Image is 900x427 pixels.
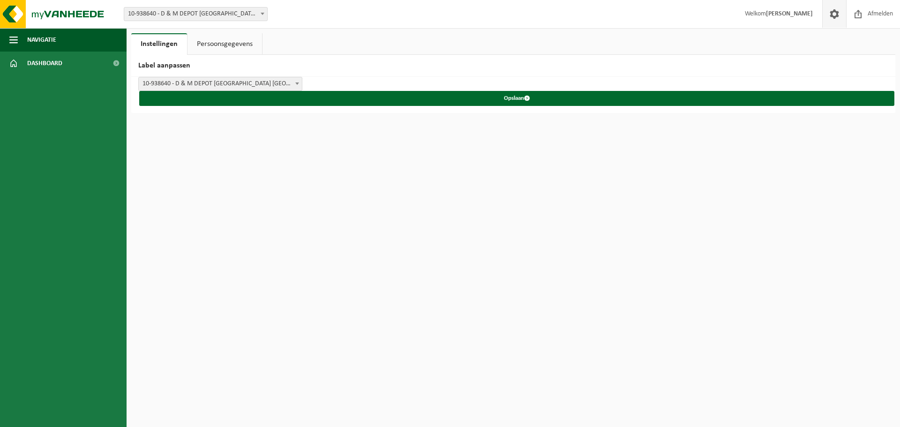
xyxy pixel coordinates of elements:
[124,7,268,21] span: 10-938640 - D & M DEPOT NV WILRIJK - WILRIJK
[139,77,302,90] span: 10-938640 - D & M DEPOT NV WILRIJK - WILRIJK
[124,7,267,21] span: 10-938640 - D & M DEPOT NV WILRIJK - WILRIJK
[27,52,62,75] span: Dashboard
[187,33,262,55] a: Persoonsgegevens
[131,55,895,77] h2: Label aanpassen
[131,33,187,55] a: Instellingen
[27,28,56,52] span: Navigatie
[766,10,813,17] strong: [PERSON_NAME]
[138,77,302,91] span: 10-938640 - D & M DEPOT NV WILRIJK - WILRIJK
[139,91,894,106] button: Opslaan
